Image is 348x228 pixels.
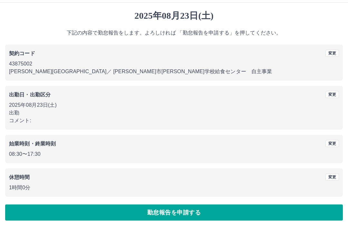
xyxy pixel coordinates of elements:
[9,92,51,97] b: 出勤日・出勤区分
[5,204,343,221] button: 勤怠報告を申請する
[9,101,339,109] p: 2025年08月23日(土)
[9,109,339,117] p: 出勤
[9,117,339,124] p: コメント:
[9,174,30,180] b: 休憩時間
[9,68,339,75] p: [PERSON_NAME][GEOGRAPHIC_DATA] ／ [PERSON_NAME]市[PERSON_NAME]学校給食センター 自主事業
[325,173,339,181] button: 変更
[325,140,339,147] button: 変更
[9,60,339,68] p: 43875002
[9,150,339,158] p: 08:30 〜 17:30
[325,91,339,98] button: 変更
[5,29,343,37] p: 下記の内容で勤怠報告をします。よろしければ 「勤怠報告を申請する」を押してください。
[9,184,339,192] p: 1時間0分
[5,10,343,21] h1: 2025年08月23日(土)
[325,50,339,57] button: 変更
[9,141,56,146] b: 始業時刻・終業時刻
[9,51,35,56] b: 契約コード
